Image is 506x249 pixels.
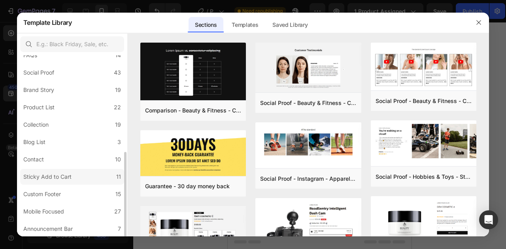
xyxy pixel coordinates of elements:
div: 15 [115,189,121,199]
img: c19.png [140,43,246,102]
div: Contact [23,155,44,164]
div: Open Intercom Messenger [479,210,498,229]
div: Custom Footer [23,189,61,199]
img: g30.png [140,130,246,177]
div: 22 [114,103,121,112]
img: sp13.png [371,120,477,162]
div: 11 [116,172,121,182]
div: Mobile Focused [23,207,64,216]
div: Templates [225,17,264,33]
div: Choose templates [68,90,116,98]
div: Sections [189,17,223,33]
div: Product List [23,103,55,112]
img: sp16.png [255,43,361,94]
div: Add blank section [68,143,116,152]
span: then drag & drop elements [62,153,121,160]
div: Announcement Bar [23,224,73,234]
input: E.g.: Black Friday, Sale, etc. [20,36,124,52]
div: 14 [115,51,121,60]
div: Brand Story [23,85,54,95]
span: from URL or image [70,126,113,133]
div: 19 [115,120,121,129]
div: Social Proof [23,68,54,77]
div: 7 [118,224,121,234]
div: Social Proof - Instagram - Apparel - Shoes - Style 30 [260,174,357,183]
div: 27 [114,207,121,216]
div: 10 [115,155,121,164]
img: sp30.png [255,122,361,161]
span: Add section [7,72,44,81]
div: Social Proof - Beauty & Fitness - Cosmetic - Style 16 [260,98,357,108]
div: Saved Library [266,17,314,33]
div: 3 [117,137,121,147]
img: sp8.png [371,43,477,92]
div: Collection [23,120,49,129]
div: Generate layout [71,116,113,125]
div: Blog List [23,137,45,147]
div: Social Proof - Hobbies & Toys - Style 13 [376,172,472,182]
div: 43 [114,68,121,77]
div: Comparison - Beauty & Fitness - Cosmetic - Ingredients - Style 19 [145,106,242,115]
div: FAQs [23,51,37,60]
span: inspired by CRO experts [64,99,119,107]
div: 19 [115,85,121,95]
div: Sticky Add to Cart [23,172,72,182]
div: Guarantee - 30 day money back [145,182,230,191]
h2: Template Library [23,12,72,33]
div: Social Proof - Beauty & Fitness - Cosmetic - Style 8 [376,96,472,106]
